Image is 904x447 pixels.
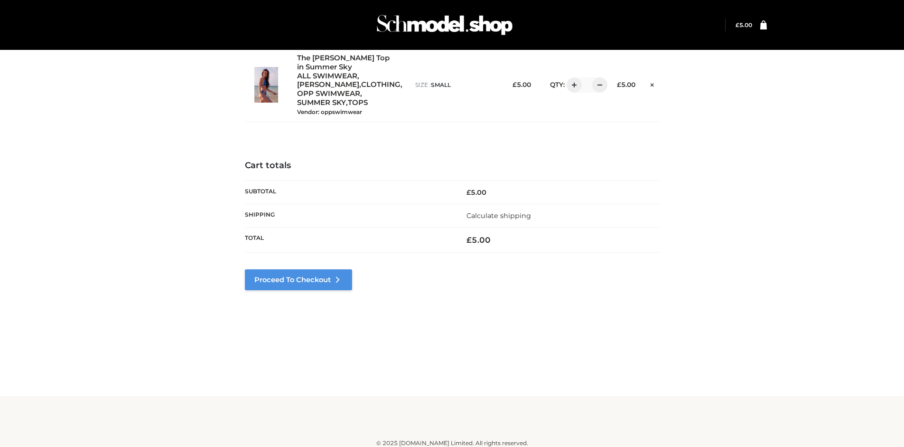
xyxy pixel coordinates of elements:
bdi: 5.00 [513,81,531,88]
a: ALL SWIMWEAR [297,72,357,81]
a: CLOTHING [361,80,401,89]
th: Shipping [245,204,452,228]
small: Vendor: oppswimwear [297,108,362,115]
div: QTY: [541,77,601,93]
h4: Cart totals [245,161,660,171]
span: SMALL [431,81,451,88]
bdi: 5.00 [617,81,635,88]
span: £ [466,188,471,197]
a: TOPS [348,98,368,107]
a: The [PERSON_NAME] Top in Summer Sky [297,54,395,72]
a: OPP SWIMWEAR [297,89,360,98]
a: Calculate shipping [466,211,531,220]
img: Schmodel Admin 964 [373,6,516,44]
div: , , , , , [297,54,406,116]
span: £ [736,21,739,29]
th: Subtotal [245,181,452,204]
span: £ [466,235,472,245]
bdi: 5.00 [466,235,491,245]
a: SUMMER SKY [297,98,346,107]
span: £ [617,81,621,88]
a: Remove this item [645,77,659,90]
a: [PERSON_NAME] [297,80,359,89]
bdi: 5.00 [736,21,752,29]
a: Proceed to Checkout [245,269,352,290]
p: size : [415,81,496,89]
th: Total [245,228,452,253]
span: £ [513,81,517,88]
bdi: 5.00 [466,188,486,197]
a: £5.00 [736,21,752,29]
